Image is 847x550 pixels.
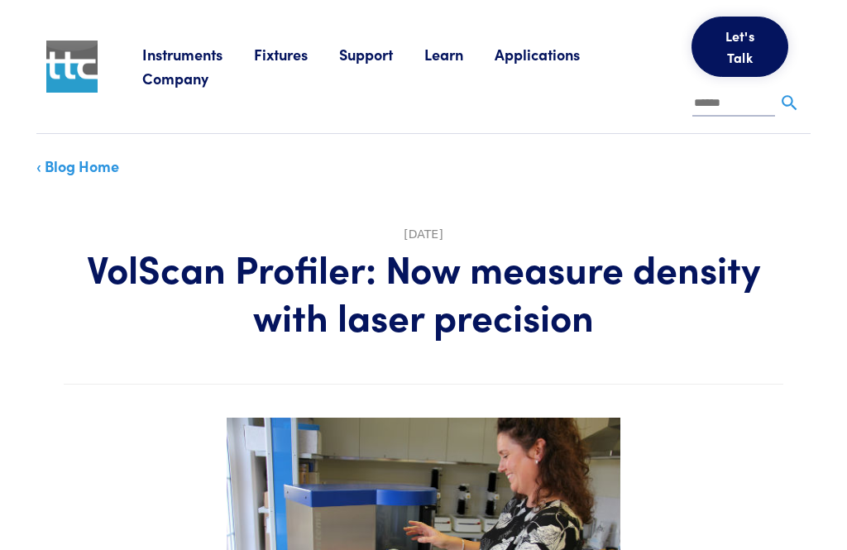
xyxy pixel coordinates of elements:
[339,44,424,65] a: Support
[36,155,119,176] a: ‹ Blog Home
[46,41,98,92] img: ttc_logo_1x1_v1.0.png
[424,44,495,65] a: Learn
[404,227,443,241] time: [DATE]
[142,68,240,88] a: Company
[142,44,254,65] a: Instruments
[254,44,339,65] a: Fixtures
[691,17,789,77] button: Let's Talk
[495,44,611,65] a: Applications
[64,244,783,339] h1: VolScan Profiler: Now measure density with laser precision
